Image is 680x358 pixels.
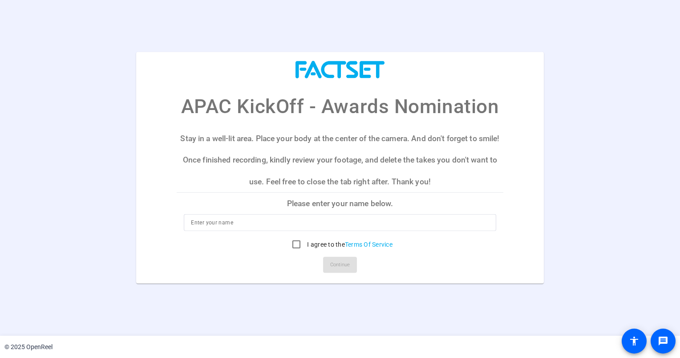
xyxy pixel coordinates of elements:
label: I agree to the [305,240,393,249]
input: Enter your name [191,217,489,228]
mat-icon: message [658,336,668,346]
p: Stay in a well-lit area. Place your body at the center of the camera. And don't forget to smile! ... [177,128,503,192]
p: APAC KickOff - Awards Nomination [181,92,499,121]
div: © 2025 OpenReel [4,342,53,352]
img: company-logo [295,61,385,78]
a: Terms Of Service [345,241,393,248]
mat-icon: accessibility [629,336,640,346]
p: Please enter your name below. [177,193,503,214]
